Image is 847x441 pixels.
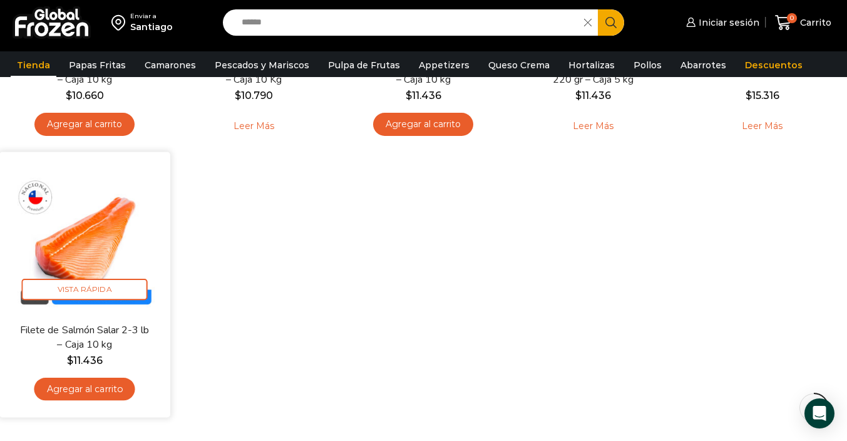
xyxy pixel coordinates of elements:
[235,90,241,101] span: $
[575,90,582,101] span: $
[22,279,148,301] span: Vista Rápida
[772,8,834,38] a: 0 Carrito
[34,113,135,136] a: Agregar al carrito: “Filete de Salmón Salar 1-2 lb – Caja 10 kg”
[235,90,273,101] bdi: 10.790
[746,90,779,101] bdi: 15.316
[138,53,202,77] a: Camarones
[215,113,294,139] a: Leé más sobre “Filete de Salmón Coho sin Piel – Caja 10 Kg”
[63,53,132,77] a: Papas Fritas
[66,90,72,101] span: $
[67,355,103,366] bdi: 11.436
[598,9,624,36] button: Search button
[797,16,831,29] span: Carrito
[67,355,73,366] span: $
[373,113,473,136] a: Agregar al carrito: “Filete de Salmón Coho 2-3 lb - Caja 10 kg”
[553,113,633,139] a: Leé más sobre “Salmón en Porciones de 180 a 220 gr - Caja 5 kg”
[674,53,732,77] a: Abarrotes
[406,90,441,101] bdi: 11.436
[34,378,135,401] a: Agregar al carrito: “Filete de Salmón Salar 2-3 lb - Caja 10 kg”
[787,13,797,23] span: 0
[16,323,153,352] a: Filete de Salmón Salar 2-3 lb – Caja 10 kg
[804,398,834,428] div: Open Intercom Messenger
[130,21,173,33] div: Santiago
[322,53,406,77] a: Pulpa de Frutas
[413,53,476,77] a: Appetizers
[722,113,802,139] a: Leé más sobre “Salmón Ahumado Laminado - Caja 5 kg”
[66,90,104,101] bdi: 10.660
[11,53,56,77] a: Tienda
[739,53,809,77] a: Descuentos
[575,90,611,101] bdi: 11.436
[696,16,759,29] span: Iniciar sesión
[627,53,668,77] a: Pollos
[482,53,556,77] a: Queso Crema
[746,90,752,101] span: $
[111,12,130,33] img: address-field-icon.svg
[208,53,316,77] a: Pescados y Mariscos
[406,90,412,101] span: $
[562,53,621,77] a: Hortalizas
[683,10,759,35] a: Iniciar sesión
[130,12,173,21] div: Enviar a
